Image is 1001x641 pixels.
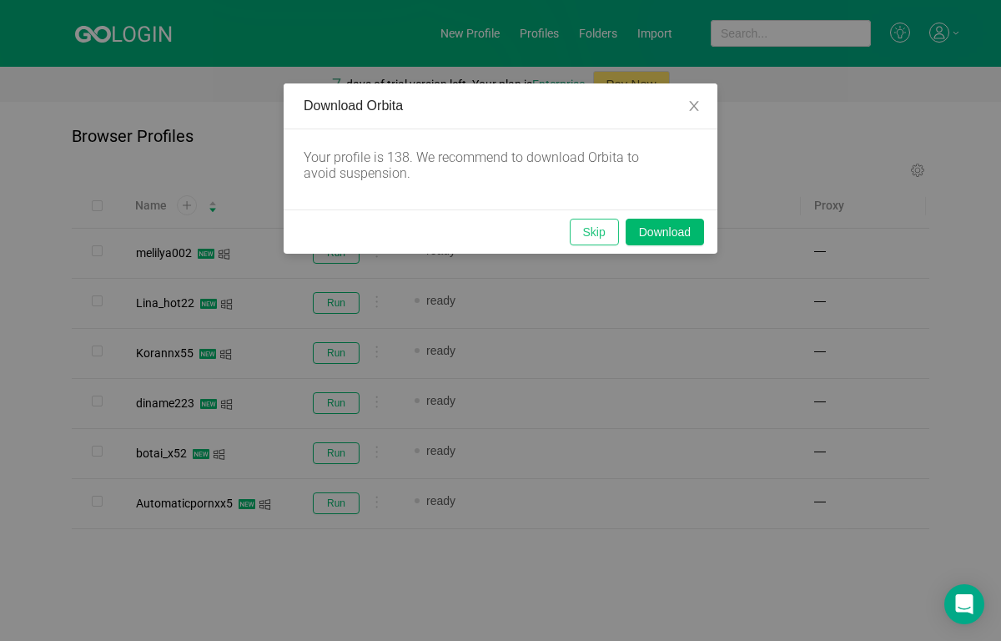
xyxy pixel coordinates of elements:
i: icon: close [687,99,701,113]
button: Close [671,83,717,130]
div: Open Intercom Messenger [944,584,984,624]
button: Skip [570,219,619,245]
div: Download Orbita [304,97,697,115]
div: Your profile is 138. We recommend to download Orbita to avoid suspension. [304,149,671,181]
button: Download [626,219,704,245]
